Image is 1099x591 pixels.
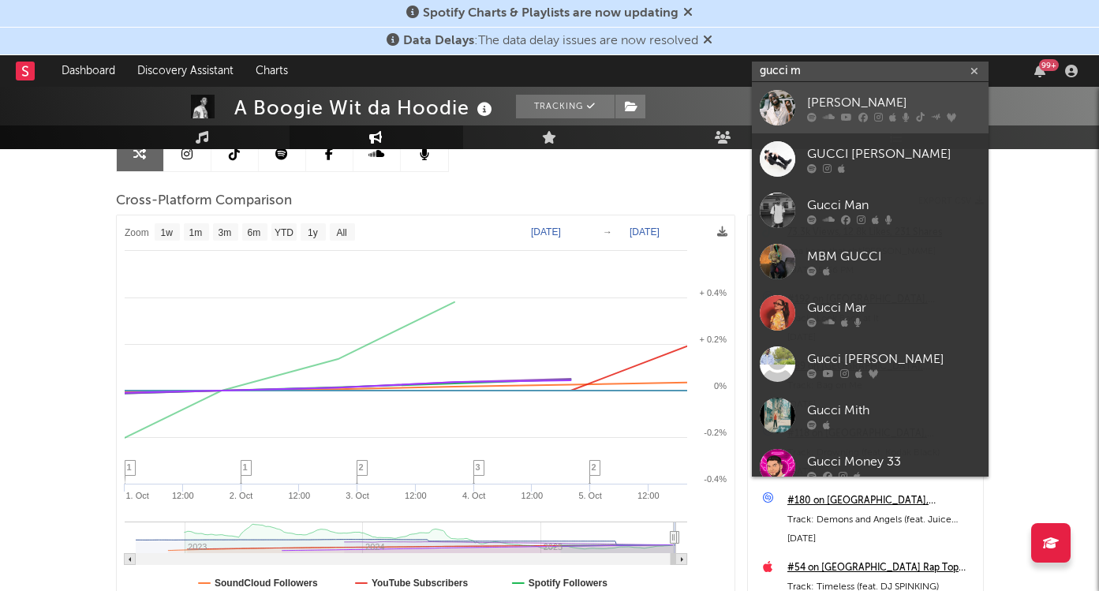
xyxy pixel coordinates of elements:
[359,462,364,472] span: 2
[346,491,368,500] text: 3. Oct
[308,227,318,238] text: 1y
[603,226,612,238] text: →
[528,578,607,589] text: Spotify Followers
[807,350,981,368] div: Gucci [PERSON_NAME]
[787,529,975,548] div: [DATE]
[371,578,468,589] text: YouTube Subscribers
[752,441,989,492] a: Gucci Money 33
[807,298,981,317] div: Gucci Mar
[116,192,292,211] span: Cross-Platform Comparison
[752,390,989,441] a: Gucci Mith
[288,491,310,500] text: 12:00
[234,95,496,121] div: A Boogie Wit da Hoodie
[247,227,260,238] text: 6m
[807,452,981,471] div: Gucci Money 33
[160,227,173,238] text: 1w
[703,35,712,47] span: Dismiss
[807,247,981,266] div: MBM GUCCI
[807,144,981,163] div: GUCCI [PERSON_NAME]
[125,491,148,500] text: 1. Oct
[630,226,660,238] text: [DATE]
[699,335,727,344] text: + 0.2%
[787,511,975,529] div: Track: Demons and Angels (feat. Juice WRLD)
[1034,65,1045,77] button: 99+
[637,491,660,500] text: 12:00
[807,196,981,215] div: Gucci Man
[531,226,561,238] text: [DATE]
[126,55,245,87] a: Discovery Assistant
[704,428,727,437] text: -0.2%
[50,55,126,87] a: Dashboard
[274,227,293,238] text: YTD
[592,462,596,472] span: 2
[752,133,989,185] a: GUCCI [PERSON_NAME]
[405,491,427,500] text: 12:00
[578,491,601,500] text: 5. Oct
[171,491,193,500] text: 12:00
[752,287,989,339] a: Gucci Mar
[423,7,678,20] span: Spotify Charts & Playlists are now updating
[189,227,202,238] text: 1m
[714,381,727,391] text: 0%
[127,462,132,472] span: 1
[243,462,248,472] span: 1
[752,236,989,287] a: MBM GUCCI
[683,7,693,20] span: Dismiss
[807,401,981,420] div: Gucci Mith
[752,62,989,81] input: Search for artists
[521,491,543,500] text: 12:00
[229,491,252,500] text: 2. Oct
[516,95,615,118] button: Tracking
[787,492,975,511] a: #180 on [GEOGRAPHIC_DATA], [GEOGRAPHIC_DATA]
[752,339,989,390] a: Gucci [PERSON_NAME]
[787,559,975,578] a: #54 on [GEOGRAPHIC_DATA] Rap Top 200
[403,35,698,47] span: : The data delay issues are now resolved
[807,93,981,112] div: [PERSON_NAME]
[476,462,480,472] span: 3
[218,227,231,238] text: 3m
[1039,59,1059,71] div: 99 +
[462,491,484,500] text: 4. Oct
[704,474,727,484] text: -0.4%
[215,578,318,589] text: SoundCloud Followers
[336,227,346,238] text: All
[752,185,989,236] a: Gucci Man
[125,227,149,238] text: Zoom
[699,288,727,297] text: + 0.4%
[403,35,474,47] span: Data Delays
[752,82,989,133] a: [PERSON_NAME]
[245,55,299,87] a: Charts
